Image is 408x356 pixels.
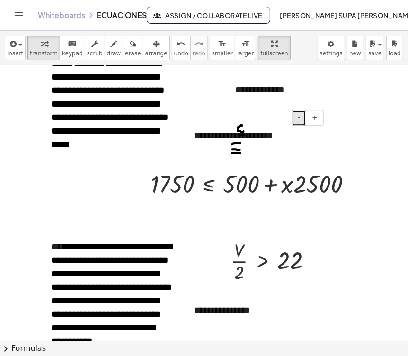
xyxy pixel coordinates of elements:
button: + [306,110,324,126]
i: format_size [218,38,227,50]
i: undo [177,38,186,50]
span: erase [125,50,141,57]
span: larger [237,50,254,57]
span: keypad [62,50,83,57]
a: Whiteboards [38,10,85,20]
span: - [298,114,300,121]
button: format_sizesmaller [210,36,235,60]
button: scrub [85,36,105,60]
button: save [366,36,384,60]
span: redo [193,50,205,57]
span: settings [320,50,343,57]
button: redoredo [190,36,208,60]
span: transform [30,50,58,57]
button: Assign / Collaborate Live [147,7,270,24]
i: redo [195,38,204,50]
button: draw [105,36,124,60]
span: undo [174,50,188,57]
span: fullscreen [260,50,288,57]
span: load [389,50,401,57]
button: Toggle navigation [11,8,27,23]
button: keyboardkeypad [60,36,85,60]
button: fullscreen [258,36,290,60]
span: arrange [145,50,168,57]
button: arrange [143,36,170,60]
button: new [347,36,364,60]
button: transform [27,36,60,60]
button: undoundo [172,36,191,60]
span: new [349,50,361,57]
button: insert [5,36,26,60]
span: draw [107,50,121,57]
span: + [312,114,318,121]
i: keyboard [68,38,77,50]
button: - [292,110,306,126]
span: smaller [212,50,233,57]
button: settings [318,36,345,60]
span: scrub [87,50,103,57]
span: insert [7,50,23,57]
button: erase [123,36,143,60]
span: save [368,50,381,57]
button: load [386,36,403,60]
i: format_size [241,38,250,50]
span: Assign / Collaborate Live [155,11,262,19]
button: format_sizelarger [235,36,256,60]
